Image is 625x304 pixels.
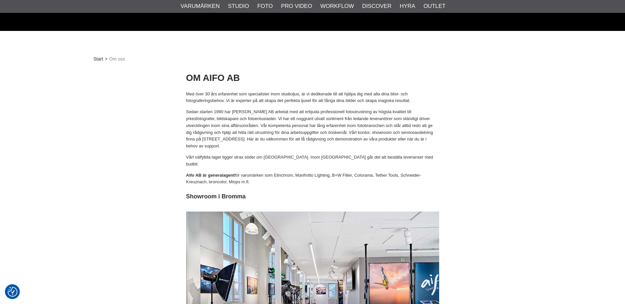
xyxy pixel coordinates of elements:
[400,2,415,11] a: Hyra
[186,192,439,201] h2: Showroom i Bromma
[181,2,220,11] a: Varumärken
[228,2,249,11] a: Studio
[8,286,17,298] button: Samtyckesinställningar
[362,2,391,11] a: Discover
[8,287,17,297] img: Revisit consent button
[281,2,312,11] a: Pro Video
[109,56,125,63] span: Om oss
[320,2,354,11] a: Workflow
[186,172,439,186] p: för varumärken som Elinchrom, Manfrotto Lighting, B+W Filter, Colorama, Tether Tools, Schneider-K...
[257,2,273,11] a: Foto
[186,91,439,105] p: Med över 30 års erfarenhet som specialister inom studioljus, är vi dedikerade till att hjälpa dig...
[186,72,439,85] h1: OM AIFO AB
[186,173,235,178] strong: Aifo AB är generalagent
[186,154,439,168] p: Vårt välfyllda lager ligger strax söder om [GEOGRAPHIC_DATA]. Inom [GEOGRAPHIC_DATA] går det att ...
[423,2,445,11] a: Outlet
[186,109,439,150] p: Sedan starten 1990 har [PERSON_NAME] AB arbetat med att erbjuda professionell fotoutrustning av h...
[105,56,107,63] span: >
[94,56,103,63] a: Start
